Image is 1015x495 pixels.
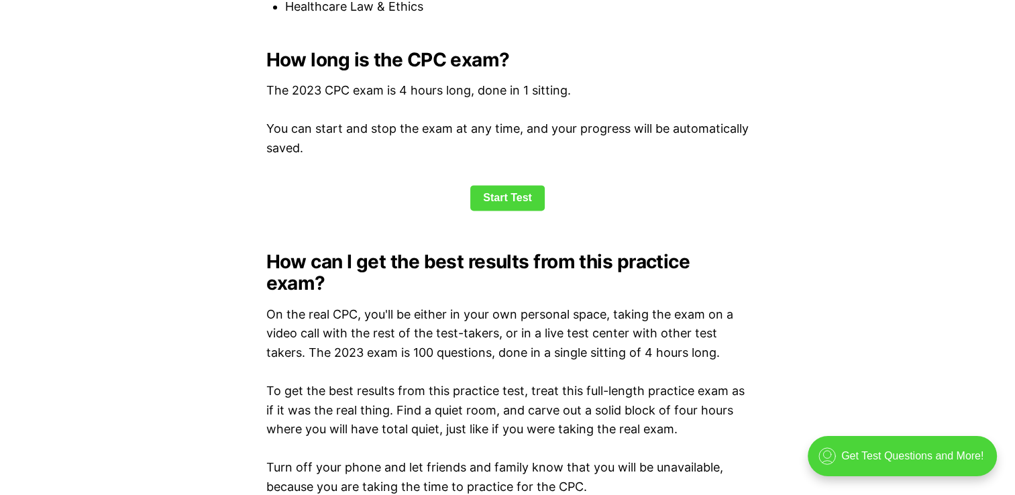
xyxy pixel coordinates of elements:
p: The 2023 CPC exam is 4 hours long, done in 1 sitting. [266,81,749,101]
h2: How long is the CPC exam? [266,49,749,70]
p: You can start and stop the exam at any time, and your progress will be automatically saved. [266,119,749,158]
p: On the real CPC, you'll be either in your own personal space, taking the exam on a video call wit... [266,305,749,363]
p: To get the best results from this practice test, treat this full-length practice exam as if it wa... [266,382,749,439]
h2: How can I get the best results from this practice exam? [266,251,749,294]
a: Start Test [470,185,545,211]
iframe: portal-trigger [796,429,1015,495]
